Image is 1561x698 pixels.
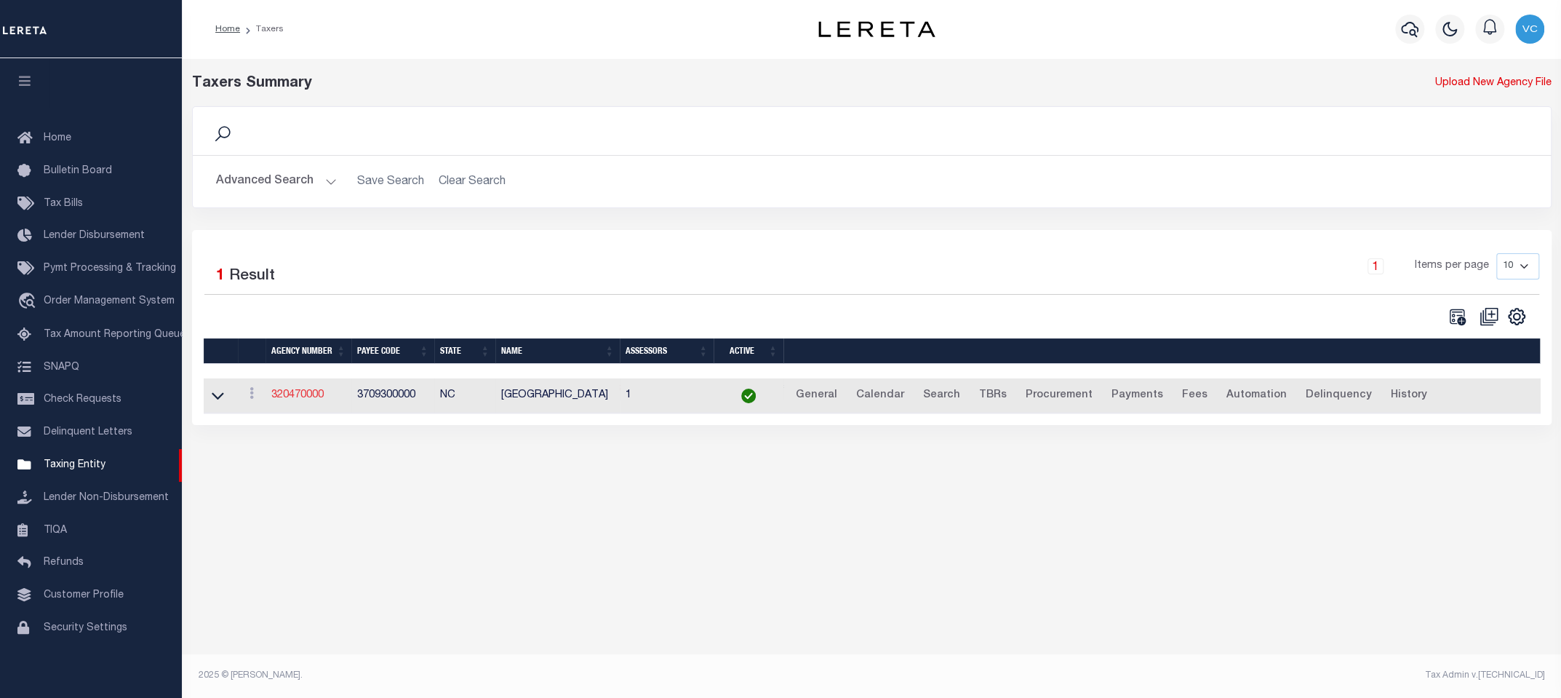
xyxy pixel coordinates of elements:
button: Advanced Search [216,167,337,196]
a: Home [215,25,240,33]
a: 320470000 [271,390,324,400]
th: Name: activate to sort column ascending [495,338,620,364]
span: Refunds [44,558,84,568]
span: Items per page [1415,258,1489,274]
td: NC [434,378,495,414]
a: Automation [1220,384,1293,408]
a: History [1384,384,1434,408]
span: Bulletin Board [44,166,112,176]
span: TIQA [44,525,67,535]
span: Order Management System [44,296,175,306]
div: Tax Admin v.[TECHNICAL_ID] [882,669,1545,682]
span: Customer Profile [44,590,124,600]
a: Calendar [850,384,911,408]
img: check-icon-green.svg [741,389,756,403]
span: Lender Non-Disbursement [44,493,169,503]
img: logo-dark.svg [818,21,935,37]
th: State: activate to sort column ascending [434,338,495,364]
a: TBRs [973,384,1013,408]
li: Taxers [240,23,284,36]
td: 3709300000 [351,378,434,414]
span: Delinquent Letters [44,427,132,437]
td: 1 [620,378,714,414]
a: Upload New Agency File [1435,76,1552,92]
a: General [789,384,844,408]
th: Payee Code: activate to sort column ascending [351,338,434,364]
a: 1 [1368,258,1384,274]
span: Tax Bills [44,199,83,209]
i: travel_explore [17,293,41,312]
span: Check Requests [44,394,121,405]
th: Agency Number: activate to sort column ascending [266,338,351,364]
th: Assessors: activate to sort column ascending [620,338,714,364]
span: Home [44,133,71,143]
a: Delinquency [1299,384,1378,408]
span: Lender Disbursement [44,231,145,241]
label: Result [229,265,275,288]
span: Taxing Entity [44,460,105,470]
span: Tax Amount Reporting Queue [44,330,185,340]
td: [GEOGRAPHIC_DATA] [495,378,620,414]
a: Search [917,384,967,408]
span: Security Settings [44,623,127,633]
a: Procurement [1019,384,1099,408]
th: Active: activate to sort column ascending [714,338,783,364]
a: Payments [1105,384,1170,408]
span: 1 [216,269,225,284]
span: SNAPQ [44,362,79,372]
img: svg+xml;base64,PHN2ZyB4bWxucz0iaHR0cDovL3d3dy53My5vcmcvMjAwMC9zdmciIHBvaW50ZXItZXZlbnRzPSJub25lIi... [1515,15,1544,44]
div: 2025 © [PERSON_NAME]. [188,669,872,682]
a: Fees [1175,384,1214,408]
span: Pymt Processing & Tracking [44,263,176,274]
div: Taxers Summary [192,73,1206,95]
